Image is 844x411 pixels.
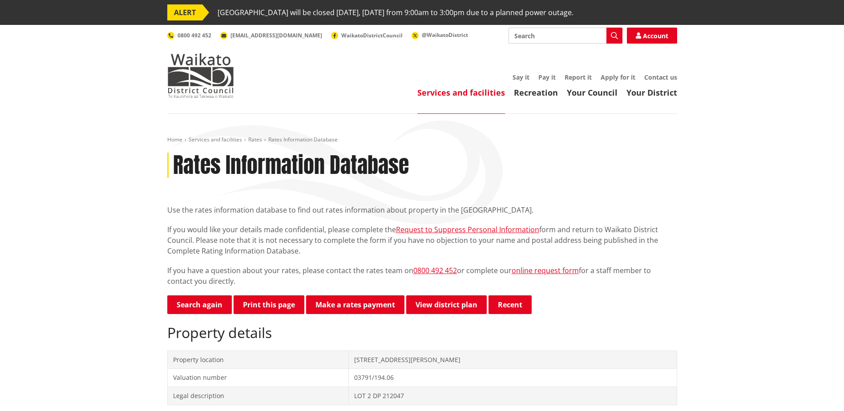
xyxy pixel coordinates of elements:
td: Valuation number [167,369,349,387]
a: 0800 492 452 [167,32,211,39]
nav: breadcrumb [167,136,677,144]
td: Legal description [167,387,349,405]
a: Report it [565,73,592,81]
td: Property location [167,351,349,369]
input: Search input [509,28,622,44]
a: WaikatoDistrictCouncil [331,32,403,39]
a: online request form [512,266,579,275]
a: Home [167,136,182,143]
a: Services and facilities [189,136,242,143]
a: Services and facilities [417,87,505,98]
a: [EMAIL_ADDRESS][DOMAIN_NAME] [220,32,322,39]
a: Apply for it [601,73,635,81]
h2: Property details [167,324,677,341]
a: Rates [248,136,262,143]
a: Recreation [514,87,558,98]
button: Print this page [234,295,304,314]
span: Rates Information Database [268,136,338,143]
td: LOT 2 DP 212047 [349,387,677,405]
p: If you have a question about your rates, please contact the rates team on or complete our for a s... [167,265,677,286]
a: @WaikatoDistrict [412,31,468,39]
a: Search again [167,295,232,314]
a: Your Council [567,87,618,98]
span: ALERT [167,4,202,20]
td: 03791/194.06 [349,369,677,387]
a: Pay it [538,73,556,81]
span: [EMAIL_ADDRESS][DOMAIN_NAME] [230,32,322,39]
td: [STREET_ADDRESS][PERSON_NAME] [349,351,677,369]
img: Waikato District Council - Te Kaunihera aa Takiwaa o Waikato [167,53,234,98]
a: Your District [626,87,677,98]
button: Recent [489,295,532,314]
a: Say it [513,73,529,81]
h1: Rates Information Database [173,153,409,178]
a: View district plan [406,295,487,314]
span: [GEOGRAPHIC_DATA] will be closed [DATE], [DATE] from 9:00am to 3:00pm due to a planned power outage. [218,4,573,20]
a: 0800 492 452 [413,266,457,275]
a: Request to Suppress Personal Information [396,225,539,234]
a: Make a rates payment [306,295,404,314]
a: Contact us [644,73,677,81]
p: If you would like your details made confidential, please complete the form and return to Waikato ... [167,224,677,256]
span: 0800 492 452 [178,32,211,39]
a: Account [627,28,677,44]
p: Use the rates information database to find out rates information about property in the [GEOGRAPHI... [167,205,677,215]
span: WaikatoDistrictCouncil [341,32,403,39]
span: @WaikatoDistrict [422,31,468,39]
